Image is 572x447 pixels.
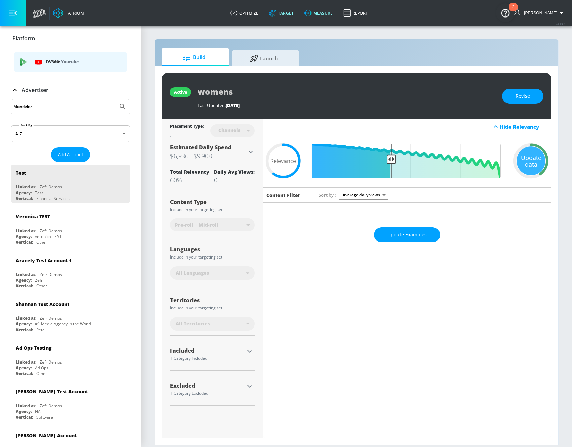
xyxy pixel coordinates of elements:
div: Daily Avg Views: [214,169,255,175]
div: Placement Type: [170,123,204,130]
div: [PERSON_NAME] Test Account [16,388,88,395]
label: Sort By [19,123,34,127]
div: Agency: [16,277,32,283]
div: Update data [517,146,545,175]
div: Other [36,283,47,289]
div: [PERSON_NAME] Test AccountLinked as:Zefr DemosAgency:NAVertical:Software [11,383,130,422]
div: Zefr Demos [40,403,62,409]
a: measure [299,1,338,25]
div: Vertical: [16,327,33,333]
div: Other [36,239,47,245]
p: Advertiser [22,86,48,94]
span: v 4.25.4 [556,22,565,26]
div: Hide Relevancy [500,123,547,130]
div: Zefr Demos [40,228,62,234]
div: Test [35,190,43,196]
div: Agency: [16,321,32,327]
div: Veronica TEST [16,213,50,220]
div: Financial Services [36,196,70,201]
a: Atrium [53,8,84,18]
div: Linked as: [16,228,36,234]
div: Shannan Test Account [16,301,69,307]
span: Launch [238,50,290,66]
p: DV360: [46,58,122,66]
div: Retail [36,327,47,333]
div: Last Updated: [198,102,495,108]
div: Vertical: [16,283,33,289]
div: Include in your targeting set [170,306,255,310]
div: TestLinked as:Zefr DemosAgency:TestVertical:Financial Services [11,165,130,203]
span: Sort by [319,192,336,198]
div: Total Relevancy [170,169,209,175]
div: active [174,89,187,95]
div: Shannan Test AccountLinked as:Zefr DemosAgency:#1 Media Agency in the WorldVertical:Retail [11,296,130,334]
span: All Territories [176,320,210,327]
button: Add Account [51,147,90,162]
div: All Languages [170,266,255,280]
a: Target [264,1,299,25]
p: Platform [12,35,35,42]
div: 2 [512,7,514,16]
span: Pre-roll + Mid-roll [175,221,218,228]
div: [PERSON_NAME] Account [16,432,77,439]
div: Content Type [170,199,255,205]
div: Vertical: [16,239,33,245]
div: 1 Category Excluded [170,391,244,396]
div: Channels [215,127,244,133]
div: Zefr Demos [40,315,62,321]
input: Final Threshold [310,144,504,178]
div: Platform [11,47,130,80]
div: Atrium [65,10,84,16]
div: Excluded [170,383,244,388]
div: Vertical: [16,371,33,376]
div: Linked as: [16,403,36,409]
a: optimize [225,1,264,25]
div: Vertical: [16,414,33,420]
div: veronica TEST [35,234,62,239]
div: A-Z [11,125,130,142]
div: Ad Ops TestingLinked as:Zefr DemosAgency:Ad OpsVertical:Other [11,340,130,378]
div: Zefr Demos [40,272,62,277]
span: Add Account [58,151,83,159]
div: Linked as: [16,315,36,321]
div: Linked as: [16,272,36,277]
div: Platform [11,29,130,48]
span: Build [168,49,220,65]
p: Youtube [61,58,79,65]
a: Report [338,1,373,25]
div: Territories [170,298,255,303]
div: Estimated Daily Spend$6,936 - $9,908 [170,144,255,161]
div: Aracely Test Account 1Linked as:Zefr DemosAgency:ZefrVertical:Other [11,252,130,290]
button: Revise [502,89,543,104]
div: Zefr Demos [40,359,62,365]
div: Included [170,348,244,353]
div: Ad Ops [35,365,48,371]
div: Advertiser [11,80,130,99]
div: Languages [170,247,255,252]
div: Linked as: [16,359,36,365]
div: Include in your targeting set [170,255,255,259]
div: Aracely Test Account 1 [16,257,72,264]
div: Software [36,414,53,420]
div: #1 Media Agency in the World [35,321,91,327]
div: 0 [214,176,255,184]
div: Veronica TESTLinked as:Zefr DemosAgency:veronica TESTVertical:Other [11,208,130,247]
div: Agency: [16,365,32,371]
span: [PERSON_NAME] [521,11,557,15]
div: Agency: [16,190,32,196]
h6: Content Filter [266,192,300,198]
span: Update Examples [387,231,427,239]
button: Update Examples [374,227,440,242]
span: All Languages [176,270,209,276]
div: Zefr Demos [40,184,62,190]
span: [DATE] [226,102,240,108]
div: Test [16,170,26,176]
div: Other [36,371,47,376]
ul: list of platforms [14,49,127,76]
div: Linked as: [16,184,36,190]
div: NA [35,409,41,414]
